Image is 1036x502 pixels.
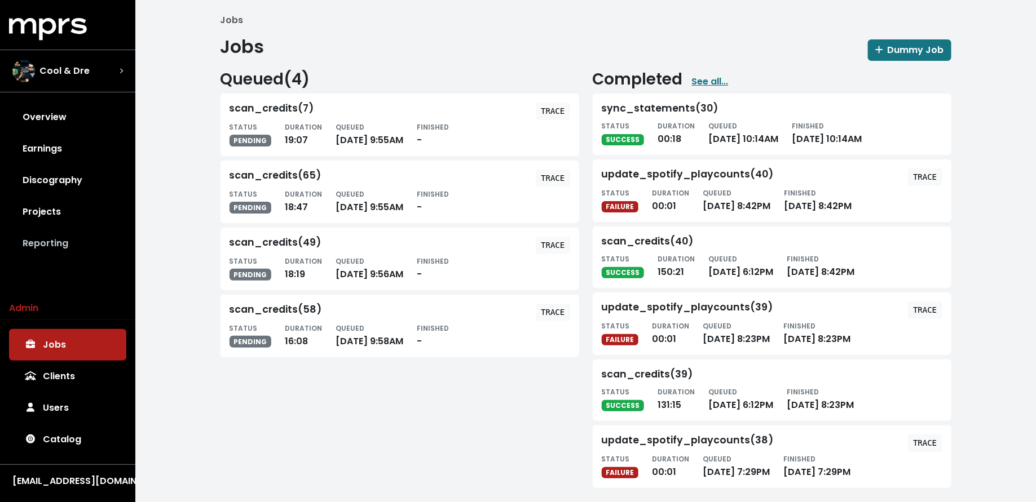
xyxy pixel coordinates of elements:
span: SUCCESS [602,400,645,411]
nav: breadcrumb [221,14,951,27]
div: [DATE] 9:56AM [336,254,403,281]
small: FINISHED [792,121,824,131]
div: 16:08 [285,321,322,348]
div: [DATE] 9:58AM [336,321,403,348]
div: [DATE] 8:42PM [703,186,770,213]
a: Discography [9,165,126,196]
span: PENDING [230,202,272,213]
small: DURATION [658,254,695,264]
small: STATUS [602,254,630,264]
span: PENDING [230,269,272,280]
span: Dummy Job [875,43,944,56]
a: Reporting [9,228,126,259]
small: FINISHED [417,323,449,333]
tt: TRACE [913,438,937,447]
a: Clients [9,361,126,392]
span: SUCCESS [602,267,645,278]
a: Earnings [9,133,126,165]
div: [DATE] 7:29PM [703,452,770,479]
div: [DATE] 8:23PM [783,319,850,346]
small: DURATION [652,321,689,331]
div: [DATE] 10:14AM [708,119,778,146]
div: sync_statements(30) [602,103,718,114]
h1: Jobs [221,36,264,57]
small: DURATION [658,387,695,397]
small: STATUS [230,189,258,199]
div: 00:18 [658,119,695,146]
small: FINISHED [784,188,816,198]
button: TRACE [908,301,942,319]
div: scan_credits(58) [230,304,322,317]
span: FAILURE [602,201,639,212]
tt: TRACE [541,308,565,317]
div: 00:01 [652,319,689,346]
tt: TRACE [913,172,937,181]
div: [DATE] 6:12PM [708,252,773,279]
div: - [417,321,449,348]
span: PENDING [230,135,272,146]
div: scan_credits(39) [602,368,693,380]
small: FINISHED [417,189,449,199]
h2: Completed [593,70,683,89]
small: QUEUED [703,321,731,331]
div: update_spotify_playcounts(40) [602,168,774,181]
small: FINISHED [783,454,815,464]
div: [DATE] 8:23PM [787,385,854,412]
small: STATUS [602,454,630,464]
tt: TRACE [913,305,937,314]
a: mprs logo [9,22,87,35]
small: DURATION [652,454,689,464]
button: TRACE [536,170,570,187]
button: TRACE [536,304,570,321]
div: 18:47 [285,187,322,214]
div: 00:01 [652,452,689,479]
small: DURATION [285,189,322,199]
div: [DATE] 6:12PM [708,385,773,412]
small: STATUS [602,321,630,331]
a: Catalog [9,424,126,455]
div: [EMAIL_ADDRESS][DOMAIN_NAME] [12,474,123,488]
div: [DATE] 10:14AM [792,119,862,146]
small: QUEUED [336,122,364,132]
small: STATUS [230,256,258,266]
tt: TRACE [541,106,565,115]
a: Projects [9,196,126,228]
div: 00:01 [652,186,689,213]
button: TRACE [908,168,942,186]
div: update_spotify_playcounts(38) [602,434,774,447]
div: scan_credits(7) [230,103,314,115]
h2: Queued ( 4 ) [221,70,579,89]
span: Cool & Dre [39,64,90,78]
small: QUEUED [708,121,737,131]
small: STATUS [230,323,258,333]
small: FINISHED [787,254,819,264]
div: [DATE] 8:42PM [784,186,852,213]
span: SUCCESS [602,134,645,145]
span: FAILURE [602,334,639,345]
li: Jobs [221,14,244,27]
button: TRACE [536,103,570,120]
small: DURATION [285,122,322,132]
small: DURATION [658,121,695,131]
button: TRACE [536,237,570,254]
img: The selected account / producer [12,60,35,82]
div: 19:07 [285,120,322,147]
small: FINISHED [417,256,449,266]
small: QUEUED [336,256,364,266]
tt: TRACE [541,174,565,183]
small: QUEUED [708,387,737,397]
div: - [417,254,449,281]
button: Dummy Job [868,39,951,61]
small: STATUS [602,121,630,131]
small: QUEUED [336,189,364,199]
small: STATUS [602,188,630,198]
div: 18:19 [285,254,322,281]
a: Overview [9,101,126,133]
div: [DATE] 8:42PM [787,252,854,279]
div: - [417,120,449,147]
small: STATUS [230,122,258,132]
small: FINISHED [783,321,815,331]
div: [DATE] 7:29PM [783,452,850,479]
small: DURATION [285,323,322,333]
small: QUEUED [336,323,364,333]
